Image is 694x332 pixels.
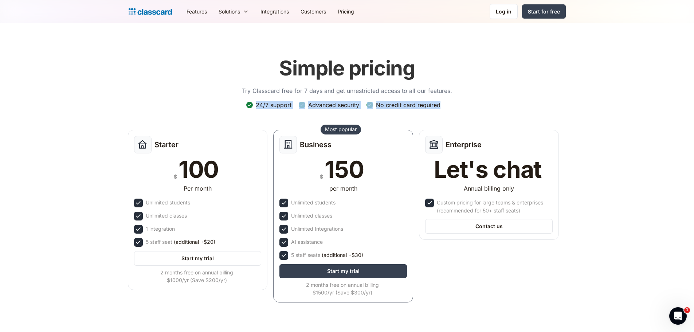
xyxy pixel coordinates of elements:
[496,8,511,15] div: Log in
[219,8,240,15] div: Solutions
[291,212,332,220] div: Unlimited classes
[291,199,336,207] div: Unlimited students
[446,140,482,149] h2: Enterprise
[174,238,215,246] span: (additional +$20)
[256,101,291,109] div: 24/7 support
[255,3,295,20] a: Integrations
[184,184,212,193] div: Per month
[134,251,262,266] a: Start my trial
[181,3,213,20] a: Features
[325,158,364,181] div: 150
[291,225,343,233] div: Unlimited Integrations
[464,184,514,193] div: Annual billing only
[332,3,360,20] a: Pricing
[146,225,175,233] div: 1 integration
[291,238,323,246] div: AI assistance
[146,212,187,220] div: Unlimited classes
[129,7,172,17] a: home
[295,3,332,20] a: Customers
[300,140,332,149] h2: Business
[146,238,215,246] div: 5 staff seat
[425,219,553,234] a: Contact us
[213,3,255,20] div: Solutions
[279,56,415,81] h1: Simple pricing
[291,251,363,259] div: 5 staff seats
[325,126,357,133] div: Most popular
[522,4,566,19] a: Start for free
[376,101,440,109] div: No credit card required
[308,101,359,109] div: Advanced security
[320,172,323,181] div: $
[279,264,407,278] a: Start my trial
[154,140,179,149] h2: Starter
[174,172,177,181] div: $
[179,158,219,181] div: 100
[329,184,357,193] div: per month
[684,307,690,313] span: 1
[669,307,687,325] iframe: Intercom live chat
[437,199,551,215] div: Custom pricing for large teams & enterprises (recommended for 50+ staff seats)
[242,86,452,95] p: Try Classcard free for 7 days and get unrestricted access to all our features.
[146,199,190,207] div: Unlimited students
[434,158,542,181] div: Let's chat
[528,8,560,15] div: Start for free
[134,269,260,284] div: 2 months free on annual billing $1000/yr (Save $200/yr)
[279,281,405,296] div: 2 months free on annual billing $1500/yr (Save $300/yr)
[322,251,363,259] span: (additional +$30)
[490,4,518,19] a: Log in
